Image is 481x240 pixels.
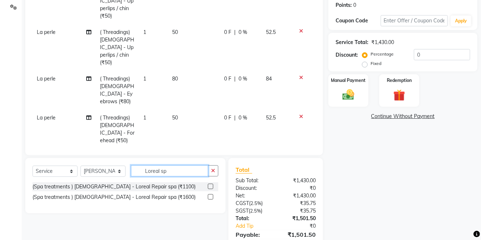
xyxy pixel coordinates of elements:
label: Percentage [371,51,394,57]
div: ₹1,430.00 [276,192,321,200]
span: La perle [37,75,56,82]
span: 1 [143,75,146,82]
div: (Spa treatments ) [DEMOGRAPHIC_DATA] - Loreal Repair spa (₹1100) [32,183,196,191]
span: 1 [143,29,146,35]
span: 0 % [239,29,247,36]
div: ( ) [230,207,276,215]
div: ₹1,501.50 [276,230,321,239]
input: Enter Offer / Coupon Code [381,15,448,26]
div: 0 [353,1,356,9]
div: Points: [336,1,352,9]
span: Total [236,166,252,174]
span: CGST [236,200,249,206]
div: Discount: [230,184,276,192]
div: ₹1,430.00 [371,39,394,46]
span: 0 % [239,114,247,122]
span: La perle [37,29,56,35]
div: Total: [230,215,276,222]
span: La perle [37,114,56,121]
div: Payable: [230,230,276,239]
span: 52.5 [266,114,276,121]
div: ( ) [230,200,276,207]
span: 50 [172,29,178,35]
div: ₹35.75 [276,207,321,215]
span: 0 F [224,29,231,36]
span: ( Threadings) [DEMOGRAPHIC_DATA] - Upperlips / chin (₹50) [100,29,134,66]
div: ₹35.75 [276,200,321,207]
div: Net: [230,192,276,200]
span: 50 [172,114,178,121]
span: 0 F [224,114,231,122]
div: Coupon Code [336,17,380,25]
span: 84 [266,75,272,82]
div: Service Total: [336,39,368,46]
label: Manual Payment [331,77,366,84]
label: Redemption [387,77,412,84]
div: (Spa treatments ) [DEMOGRAPHIC_DATA] - Loreal Repair spa (₹1600) [32,193,196,201]
input: Search or Scan [131,165,208,176]
span: | [234,75,236,83]
a: Continue Without Payment [330,113,476,120]
button: Apply [451,16,471,26]
div: ₹1,430.00 [276,177,321,184]
div: Discount: [336,51,358,59]
span: SGST [236,208,249,214]
span: 2.5% [250,208,261,214]
span: 2.5% [250,200,261,206]
div: ₹1,501.50 [276,215,321,222]
span: 1 [143,114,146,121]
span: 0 F [224,75,231,83]
span: 52.5 [266,29,276,35]
a: Add Tip [230,222,283,230]
div: Sub Total: [230,177,276,184]
span: ( Threadings) [DEMOGRAPHIC_DATA] - Eyebrows (₹80) [100,75,134,105]
span: 80 [172,75,178,82]
span: | [234,29,236,36]
span: 0 % [239,75,247,83]
img: _cash.svg [339,88,358,102]
div: ₹0 [283,222,321,230]
span: | [234,114,236,122]
img: _gift.svg [390,88,409,103]
label: Fixed [371,60,381,67]
div: ₹0 [276,184,321,192]
span: ( Threadings) [DEMOGRAPHIC_DATA] - Forehead (₹50) [100,114,135,144]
